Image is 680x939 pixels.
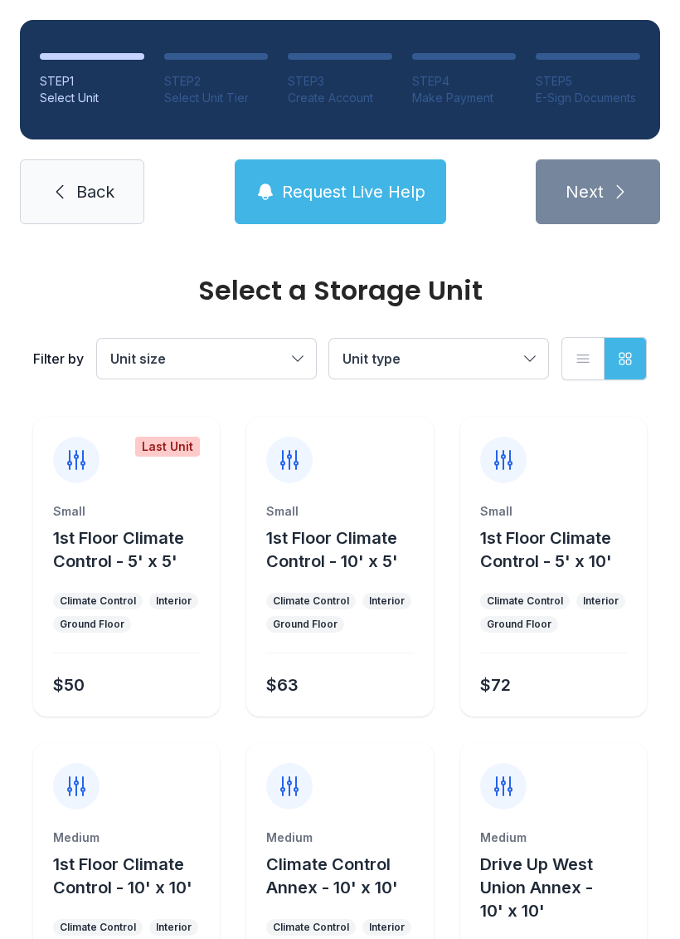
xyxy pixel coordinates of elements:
div: Last Unit [135,437,200,457]
span: 1st Floor Climate Control - 5' x 10' [480,528,612,571]
div: STEP 1 [40,73,144,90]
button: 1st Floor Climate Control - 5' x 5' [53,526,213,573]
span: Drive Up West Union Annex - 10' x 10' [480,854,593,921]
span: 1st Floor Climate Control - 5' x 5' [53,528,184,571]
span: Back [76,180,114,203]
div: Interior [156,921,192,934]
div: Create Account [288,90,392,106]
button: 1st Floor Climate Control - 5' x 10' [480,526,640,573]
div: Ground Floor [60,618,124,631]
div: Medium [480,829,627,846]
div: $63 [266,673,299,697]
button: Climate Control Annex - 10' x 10' [266,853,426,899]
div: STEP 2 [164,73,269,90]
div: STEP 3 [288,73,392,90]
div: STEP 5 [536,73,640,90]
div: STEP 4 [412,73,517,90]
div: Small [266,503,413,520]
div: $50 [53,673,85,697]
div: Ground Floor [487,618,551,631]
button: Drive Up West Union Annex - 10' x 10' [480,853,640,922]
div: Select Unit Tier [164,90,269,106]
span: Unit size [110,350,166,367]
div: Small [53,503,200,520]
div: $72 [480,673,511,697]
div: Interior [583,594,619,608]
div: Climate Control [60,594,136,608]
div: Filter by [33,349,84,369]
div: Interior [369,594,405,608]
button: Unit size [97,339,316,379]
div: Make Payment [412,90,517,106]
div: Small [480,503,627,520]
span: Unit type [342,350,401,367]
div: Ground Floor [273,618,338,631]
div: Climate Control [60,921,136,934]
span: 1st Floor Climate Control - 10' x 10' [53,854,192,897]
div: E-Sign Documents [536,90,640,106]
span: 1st Floor Climate Control - 10' x 5' [266,528,398,571]
span: Request Live Help [282,180,425,203]
span: Next [566,180,604,203]
button: 1st Floor Climate Control - 10' x 5' [266,526,426,573]
div: Medium [266,829,413,846]
div: Select a Storage Unit [33,277,647,304]
button: 1st Floor Climate Control - 10' x 10' [53,853,213,899]
div: Medium [53,829,200,846]
div: Interior [369,921,405,934]
div: Climate Control [273,594,349,608]
div: Climate Control [273,921,349,934]
div: Interior [156,594,192,608]
div: Select Unit [40,90,144,106]
div: Climate Control [487,594,563,608]
span: Climate Control Annex - 10' x 10' [266,854,398,897]
button: Unit type [329,339,548,379]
